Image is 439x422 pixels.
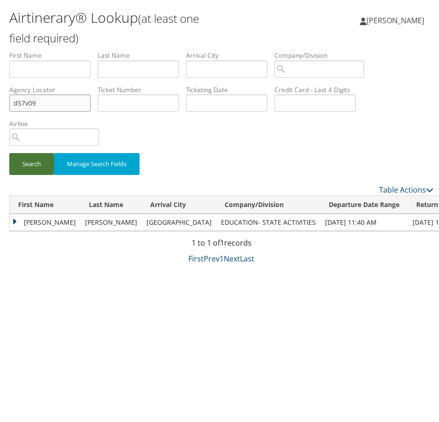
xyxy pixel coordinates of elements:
[188,252,204,262] a: First
[216,212,320,229] td: EDUCATION- STATE ACTIVITIES
[9,151,54,173] button: Search
[220,236,224,246] span: 1
[80,194,142,212] th: Last Name: activate to sort column ascending
[98,49,186,58] label: Last Name
[80,212,142,229] td: [PERSON_NAME]
[186,49,274,58] label: Arrival City
[142,212,216,229] td: [GEOGRAPHIC_DATA]
[274,49,371,58] label: Company/Division
[186,83,274,93] label: Ticketing Date
[274,83,363,93] label: Credit Card - Last 4 Digits
[224,252,240,262] a: Next
[98,83,186,93] label: Ticket Number
[9,83,98,93] label: Agency Locator
[360,5,433,33] a: [PERSON_NAME]
[9,235,433,251] div: 1 to 1 of records
[204,252,219,262] a: Prev
[320,212,408,229] td: [DATE] 11:40 AM
[142,194,216,212] th: Arrival City: activate to sort column ascending
[240,252,254,262] a: Last
[10,194,80,212] th: First Name: activate to sort column ascending
[320,194,408,212] th: Departure Date Range: activate to sort column ascending
[9,6,221,45] h1: Airtinerary® Lookup
[54,151,140,173] button: Manage Search Fields
[379,183,433,193] a: Table Actions
[219,252,224,262] a: 1
[10,212,80,229] td: [PERSON_NAME]
[9,49,98,58] label: First Name
[216,194,320,212] th: Company/Division
[366,13,424,24] span: [PERSON_NAME]
[9,117,106,127] label: Airline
